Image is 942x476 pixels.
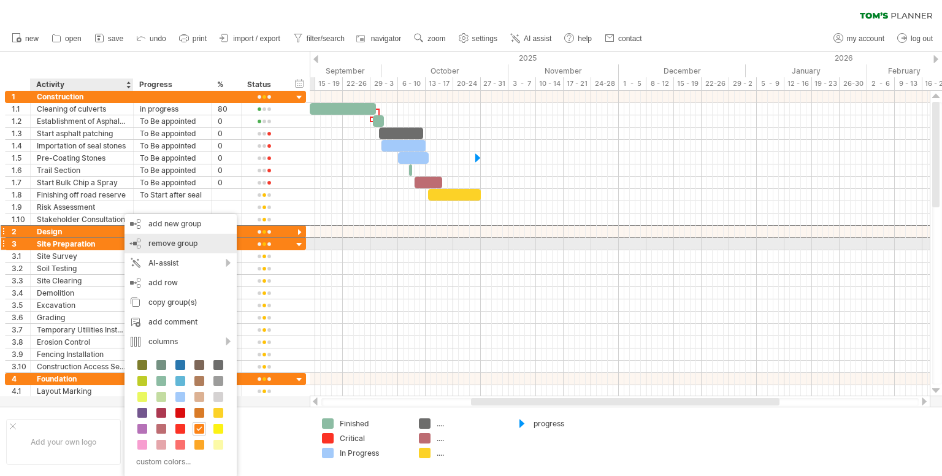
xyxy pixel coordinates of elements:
div: Site Preparation [37,238,127,250]
div: 1.3 [12,128,30,139]
div: .... [437,448,504,458]
div: .... [204,418,307,429]
div: Risk Assessment [37,201,127,213]
div: 3 - 7 [508,77,536,90]
a: navigator [354,31,405,47]
div: 1.6 [12,164,30,176]
div: 0 [218,177,235,188]
div: To Be appointed [140,177,205,188]
div: 10 - 14 [536,77,564,90]
a: my account [830,31,888,47]
div: 0 [218,115,235,127]
div: 20-24 [453,77,481,90]
div: 13 - 17 [426,77,453,90]
div: 3.4 [12,287,30,299]
div: September 2025 [260,64,381,77]
div: To Be appointed [140,152,205,164]
div: 8 - 12 [646,77,674,90]
div: .... [437,418,504,429]
div: .... [204,449,307,459]
div: 17 - 21 [564,77,591,90]
div: 1 [12,91,30,102]
div: 1.8 [12,189,30,201]
div: in progress [140,103,205,115]
div: .... [204,434,307,444]
div: 3.1 [12,250,30,262]
a: settings [456,31,501,47]
div: In Progress [340,448,407,458]
span: print [193,34,207,43]
div: 3.8 [12,336,30,348]
span: AI assist [524,34,551,43]
div: copy group(s) [124,293,237,312]
div: Demolition [37,287,127,299]
div: 29 - 2 [729,77,757,90]
div: % [217,79,234,91]
div: Finishing off road reserve [37,189,127,201]
div: December 2025 [619,64,746,77]
a: contact [602,31,646,47]
div: 1 - 5 [619,77,646,90]
div: add row [124,273,237,293]
div: 0 [218,164,235,176]
div: Critical [340,433,407,443]
div: 6 - 10 [398,77,426,90]
span: open [65,34,82,43]
div: 3.2 [12,263,30,274]
div: 1.7 [12,177,30,188]
div: Erosion Control [37,336,127,348]
div: Progress [139,79,204,91]
div: 3.3 [12,275,30,286]
div: 0 [218,152,235,164]
div: 3 [12,238,30,250]
div: To Be appointed [140,140,205,152]
div: 3.10 [12,361,30,372]
div: Finished [340,418,407,429]
div: Add your own logo [6,419,121,465]
div: Grading [37,312,127,323]
div: 22-26 [343,77,370,90]
div: 80 [218,103,235,115]
div: 5 - 9 [757,77,784,90]
span: undo [150,34,166,43]
div: Start asphalt patching [37,128,127,139]
div: Status [247,79,280,91]
div: custom colors... [131,453,227,470]
div: AI-assist [124,253,237,273]
span: import / export [233,34,280,43]
div: Site Survey [37,250,127,262]
div: 1.10 [12,213,30,225]
div: 3.5 [12,299,30,311]
div: 24-28 [591,77,619,90]
div: 1.1 [12,103,30,115]
div: 3.9 [12,348,30,360]
div: Foundation [37,373,127,385]
span: my account [847,34,884,43]
div: 0 [218,128,235,139]
div: 3.6 [12,312,30,323]
div: 1.9 [12,201,30,213]
span: new [25,34,39,43]
div: Design [37,226,127,237]
div: Soil Testing [37,263,127,274]
div: Fencing Installation [37,348,127,360]
div: January 2026 [746,64,867,77]
a: log out [894,31,936,47]
div: Construction [37,91,127,102]
div: To Be appointed [140,128,205,139]
div: 27 - 31 [481,77,508,90]
div: Pre-Coating Stones [37,152,127,164]
div: 26-30 [840,77,867,90]
div: To Start after seal [140,189,205,201]
span: contact [618,34,642,43]
div: To Be appointed [140,164,205,176]
div: November 2025 [508,64,619,77]
div: To Be appointed [140,115,205,127]
a: undo [133,31,170,47]
div: progress [534,418,600,429]
div: 4.1 [12,385,30,397]
span: zoom [427,34,445,43]
div: 3.7 [12,324,30,336]
div: Layout Marking [37,385,127,397]
div: Stakeholder Consultation [37,213,127,225]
